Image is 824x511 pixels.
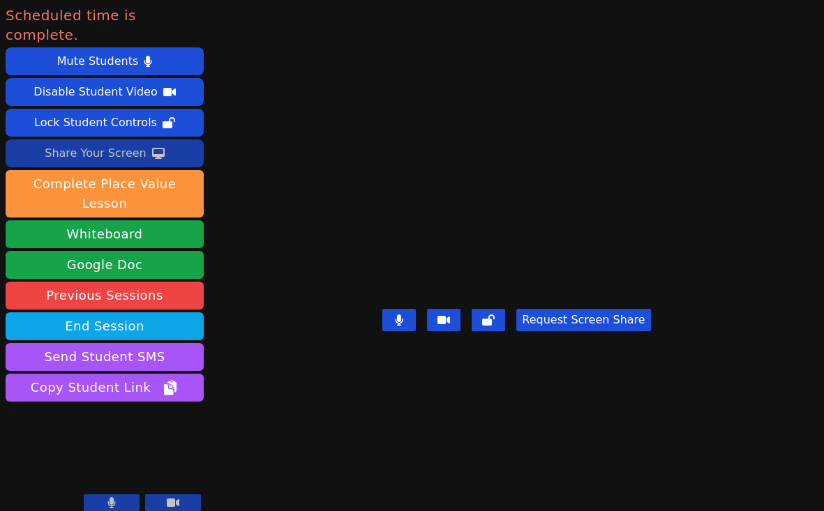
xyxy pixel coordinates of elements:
button: End Session [6,312,204,340]
button: Disable Student Video [6,78,204,106]
div: Share Your Screen [45,142,147,165]
button: Send Student SMS [6,343,204,371]
button: Lock Student Controls [6,109,204,137]
a: Google Doc [6,251,204,279]
button: Complete Place Value Lesson [6,170,204,218]
div: Disable Student Video [33,81,157,103]
div: Mute Students [57,50,138,73]
button: Copy Student Link [6,374,204,402]
button: Mute Students [6,47,204,75]
div: Lock Student Controls [34,112,157,134]
button: Whiteboard [6,220,204,248]
button: Share Your Screen [6,139,204,167]
span: Scheduled time is complete. [6,6,204,45]
button: Request Screen Share [516,309,650,331]
span: Copy Student Link [31,378,179,397]
a: Previous Sessions [6,282,204,310]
